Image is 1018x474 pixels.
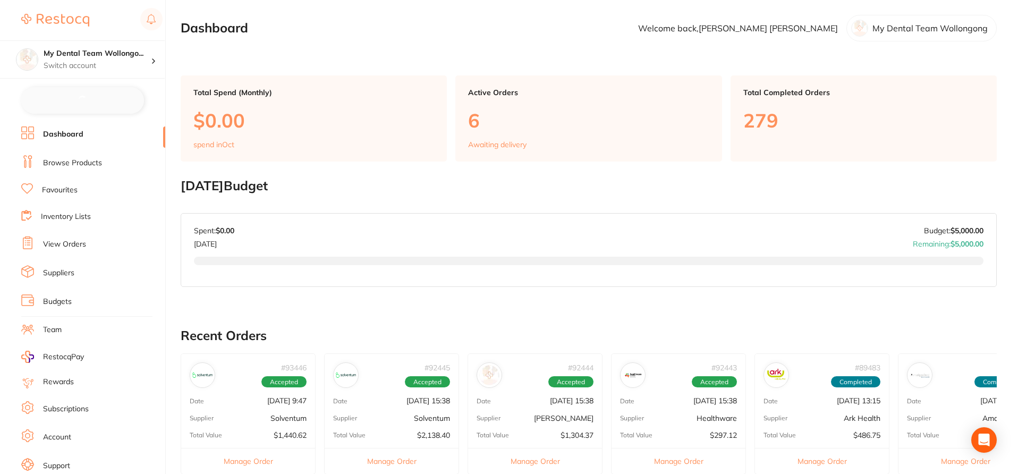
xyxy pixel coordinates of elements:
[561,431,593,439] p: $1,304.37
[951,226,983,235] strong: $5,000.00
[281,363,307,372] p: # 93446
[181,328,997,343] h2: Recent Orders
[907,431,939,439] p: Total Value
[763,397,778,405] p: Date
[620,397,634,405] p: Date
[693,396,737,405] p: [DATE] 15:38
[406,396,450,405] p: [DATE] 15:38
[455,75,722,162] a: Active Orders6Awaiting delivery
[43,239,86,250] a: View Orders
[194,235,234,248] p: [DATE]
[951,239,983,249] strong: $5,000.00
[333,414,357,422] p: Supplier
[550,396,593,405] p: [DATE] 15:38
[468,140,527,149] p: Awaiting delivery
[193,88,434,97] p: Total Spend (Monthly)
[468,88,709,97] p: Active Orders
[21,351,84,363] a: RestocqPay
[417,431,450,439] p: $2,138.40
[194,226,234,235] p: Spent:
[181,75,447,162] a: Total Spend (Monthly)$0.00spend inOct
[181,448,315,474] button: Manage Order
[333,431,366,439] p: Total Value
[193,109,434,131] p: $0.00
[568,363,593,372] p: # 92444
[336,365,356,385] img: Solventum
[831,376,880,388] span: Completed
[479,365,499,385] img: Henry Schein Halas
[692,376,737,388] span: Accepted
[853,431,880,439] p: $486.75
[548,376,593,388] span: Accepted
[43,404,89,414] a: Subscriptions
[41,211,91,222] a: Inventory Lists
[743,88,984,97] p: Total Completed Orders
[21,351,34,363] img: RestocqPay
[425,363,450,372] p: # 92445
[731,75,997,162] a: Total Completed Orders279
[405,376,450,388] span: Accepted
[216,226,234,235] strong: $0.00
[190,431,222,439] p: Total Value
[711,363,737,372] p: # 92443
[910,365,930,385] img: Amalgadent
[477,414,500,422] p: Supplier
[267,396,307,405] p: [DATE] 9:47
[755,448,889,474] button: Manage Order
[270,414,307,422] p: Solventum
[43,461,70,471] a: Support
[620,431,652,439] p: Total Value
[43,352,84,362] span: RestocqPay
[21,8,89,32] a: Restocq Logo
[43,377,74,387] a: Rewards
[907,397,921,405] p: Date
[477,397,491,405] p: Date
[181,21,248,36] h2: Dashboard
[274,431,307,439] p: $1,440.62
[261,376,307,388] span: Accepted
[43,268,74,278] a: Suppliers
[844,414,880,422] p: Ark Health
[623,365,643,385] img: Healthware
[193,140,234,149] p: spend in Oct
[44,48,151,59] h4: My Dental Team Wollongong
[325,448,459,474] button: Manage Order
[763,414,787,422] p: Supplier
[872,23,988,33] p: My Dental Team Wollongong
[192,365,213,385] img: Solventum
[43,432,71,443] a: Account
[766,365,786,385] img: Ark Health
[468,109,709,131] p: 6
[837,396,880,405] p: [DATE] 13:15
[42,185,78,196] a: Favourites
[190,414,214,422] p: Supplier
[16,49,38,70] img: My Dental Team Wollongong
[743,109,984,131] p: 279
[924,226,983,235] p: Budget:
[43,325,62,335] a: Team
[477,431,509,439] p: Total Value
[710,431,737,439] p: $297.12
[907,414,931,422] p: Supplier
[612,448,745,474] button: Manage Order
[468,448,602,474] button: Manage Order
[333,397,347,405] p: Date
[913,235,983,248] p: Remaining:
[181,179,997,193] h2: [DATE] Budget
[855,363,880,372] p: # 89483
[534,414,593,422] p: [PERSON_NAME]
[638,23,838,33] p: Welcome back, [PERSON_NAME] [PERSON_NAME]
[763,431,796,439] p: Total Value
[971,427,997,453] div: Open Intercom Messenger
[43,297,72,307] a: Budgets
[44,61,151,71] p: Switch account
[697,414,737,422] p: Healthware
[190,397,204,405] p: Date
[43,158,102,168] a: Browse Products
[21,14,89,27] img: Restocq Logo
[43,129,83,140] a: Dashboard
[620,414,644,422] p: Supplier
[414,414,450,422] p: Solventum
